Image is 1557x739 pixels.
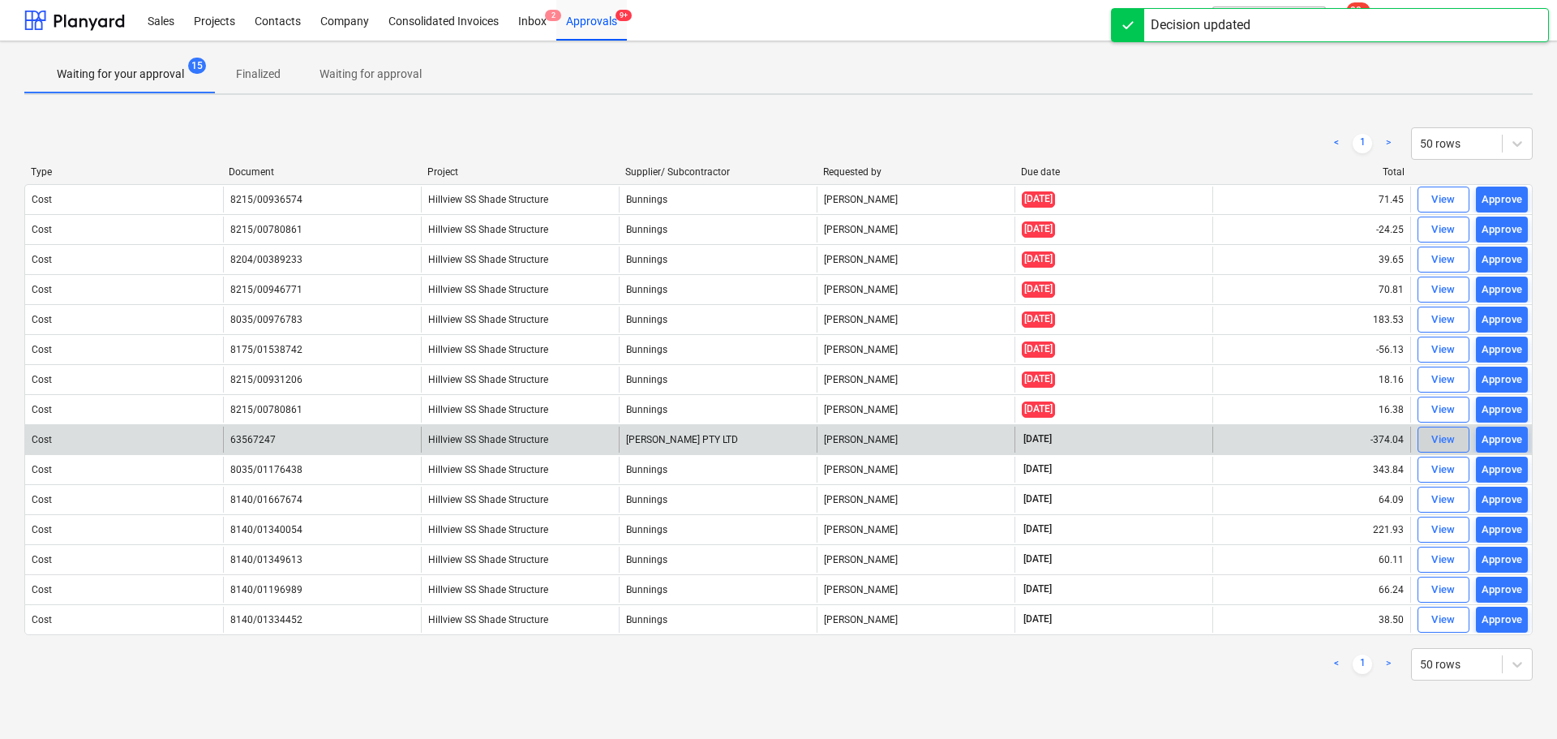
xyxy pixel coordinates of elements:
div: View [1431,221,1456,239]
div: Bunnings [619,337,817,363]
div: 8175/01538742 [230,344,302,355]
div: 16.38 [1212,397,1410,423]
a: Previous page [1327,134,1346,153]
button: Approve [1476,517,1528,543]
p: Waiting for your approval [57,66,184,83]
button: Approve [1476,277,1528,303]
button: Approve [1476,397,1528,423]
button: View [1418,277,1469,303]
div: 8215/00780861 [230,404,302,415]
div: Approve [1482,311,1523,329]
button: View [1418,547,1469,573]
button: Approve [1476,457,1528,483]
span: [DATE] [1022,492,1053,506]
span: Hillview SS Shade Structure [428,194,548,205]
div: Bunnings [619,307,817,333]
div: Approve [1482,371,1523,389]
div: -374.04 [1212,427,1410,453]
div: 39.65 [1212,247,1410,273]
div: [PERSON_NAME] PTY LTD [619,427,817,453]
div: Cost [32,614,52,625]
div: [PERSON_NAME] [817,277,1014,303]
button: Approve [1476,487,1528,513]
div: Approve [1482,251,1523,269]
div: [PERSON_NAME] [817,427,1014,453]
button: View [1418,607,1469,633]
div: [PERSON_NAME] [817,187,1014,213]
div: [PERSON_NAME] [817,457,1014,483]
div: Requested by [823,166,1008,178]
div: View [1431,611,1456,629]
div: 71.45 [1212,187,1410,213]
span: [DATE] [1022,612,1053,626]
div: Total [1220,166,1405,178]
span: [DATE] [1022,372,1055,387]
span: Hillview SS Shade Structure [428,314,548,325]
div: -24.25 [1212,217,1410,243]
div: View [1431,521,1456,539]
div: Document [229,166,414,178]
div: 70.81 [1212,277,1410,303]
div: 8140/01340054 [230,524,302,535]
span: Hillview SS Shade Structure [428,284,548,295]
a: Next page [1379,655,1398,674]
div: Cost [32,194,52,205]
div: [PERSON_NAME] [817,337,1014,363]
span: [DATE] [1022,342,1055,357]
div: View [1431,401,1456,419]
div: 8215/00780861 [230,224,302,235]
div: [PERSON_NAME] [817,217,1014,243]
div: 8140/01334452 [230,614,302,625]
div: Cost [32,314,52,325]
div: 8035/00976783 [230,314,302,325]
span: [DATE] [1022,251,1055,267]
button: View [1418,427,1469,453]
div: View [1431,251,1456,269]
span: [DATE] [1022,432,1053,446]
div: Bunnings [619,187,817,213]
div: 8215/00936574 [230,194,302,205]
div: View [1431,191,1456,209]
div: View [1431,371,1456,389]
span: Hillview SS Shade Structure [428,224,548,235]
div: 18.16 [1212,367,1410,393]
span: Hillview SS Shade Structure [428,374,548,385]
div: Cost [32,254,52,265]
button: View [1418,367,1469,393]
div: Bunnings [619,577,817,603]
span: Hillview SS Shade Structure [428,254,548,265]
button: Approve [1476,337,1528,363]
div: [PERSON_NAME] [817,397,1014,423]
button: View [1418,247,1469,273]
div: Cost [32,344,52,355]
div: Type [31,166,216,178]
div: View [1431,491,1456,509]
div: -56.13 [1212,337,1410,363]
button: View [1418,577,1469,603]
span: Hillview SS Shade Structure [428,584,548,595]
button: Approve [1476,187,1528,213]
div: Cost [32,464,52,475]
div: Bunnings [619,247,817,273]
div: Approve [1482,461,1523,479]
div: Approve [1482,611,1523,629]
div: View [1431,551,1456,569]
div: 8140/01349613 [230,554,302,565]
button: View [1418,187,1469,213]
span: Hillview SS Shade Structure [428,614,548,625]
div: [PERSON_NAME] [817,487,1014,513]
a: Next page [1379,134,1398,153]
div: Approve [1482,191,1523,209]
span: Hillview SS Shade Structure [428,344,548,355]
div: Approve [1482,401,1523,419]
span: Hillview SS Shade Structure [428,554,548,565]
div: [PERSON_NAME] [817,247,1014,273]
span: [DATE] [1022,281,1055,297]
button: View [1418,457,1469,483]
div: Cost [32,524,52,535]
div: 8215/00931206 [230,374,302,385]
div: Cost [32,494,52,505]
div: Decision updated [1151,15,1250,35]
span: [DATE] [1022,191,1055,207]
div: Approve [1482,491,1523,509]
